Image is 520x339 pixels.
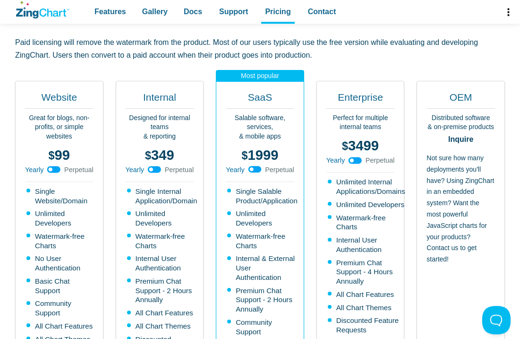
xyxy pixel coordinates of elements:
li: Premium Chat Support - 4 Hours Annually [328,258,405,286]
span: Yearly [25,166,43,173]
span: Docs [184,5,202,18]
h2: Enterprise [326,91,395,109]
li: Basic Chat Support [26,277,94,296]
li: All Chart Features [127,308,197,318]
span: Yearly [226,166,244,173]
li: All Chart Features [26,322,94,331]
li: No User Authentication [26,254,94,273]
strong: Inquire [426,136,495,143]
li: Unlimited Developers [127,209,197,228]
span: 1999 [242,148,279,163]
iframe: Toggle Customer Support [482,306,511,334]
li: All Chart Themes [328,303,405,313]
li: Community Support [227,318,298,337]
p: Salable software, services, & mobile apps [226,113,294,141]
li: Watermark-free Charts [328,213,405,232]
span: Perpetual [265,166,294,173]
li: Watermark-free Charts [127,232,197,251]
li: Internal User Authentication [127,254,197,273]
p: Designed for internal teams & reporting [126,113,194,141]
span: Perpetual [366,157,395,164]
span: Support [219,5,248,18]
p: Perfect for multiple internal teams [326,113,395,132]
h2: Internal [126,91,194,109]
span: 99 [49,148,70,163]
span: Contact [308,5,336,18]
span: Yearly [326,157,345,164]
span: 3499 [342,138,379,153]
h2: SaaS [226,91,294,109]
span: 349 [145,148,174,163]
li: Discounted Feature Requests [328,316,405,335]
p: Paid licensing will remove the watermark from the product. Most of our users typically use the fr... [15,36,505,61]
li: Unlimited Internal Applications/Domains [328,177,405,196]
li: Unlimited Developers [328,200,405,209]
li: All Chart Features [328,290,405,299]
li: Single Salable Product/Application [227,187,298,206]
li: Unlimited Developers [26,209,94,228]
span: Yearly [126,166,144,173]
li: Community Support [26,299,94,318]
span: Pricing [265,5,290,18]
li: All Chart Themes [127,322,197,331]
li: Watermark-free Charts [26,232,94,251]
span: Gallery [142,5,168,18]
span: Perpetual [64,166,94,173]
p: Distributed software & on-premise products [426,113,495,132]
li: Watermark-free Charts [227,232,298,251]
li: Unlimited Developers [227,209,298,228]
li: Internal & External User Authentication [227,254,298,282]
span: Perpetual [165,166,194,173]
span: Features [94,5,126,18]
p: Great for blogs, non-profits, or simple websites [25,113,94,141]
li: Internal User Authentication [328,235,405,254]
a: ZingChart Logo. Click to return to the homepage [16,1,69,18]
h2: Website [25,91,94,109]
li: Single Website/Domain [26,187,94,206]
li: Premium Chat Support - 2 Hours Annually [227,286,298,314]
h2: OEM [426,91,495,109]
li: Premium Chat Support - 2 Hours Annually [127,277,197,304]
li: Single Internal Application/Domain [127,187,197,206]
